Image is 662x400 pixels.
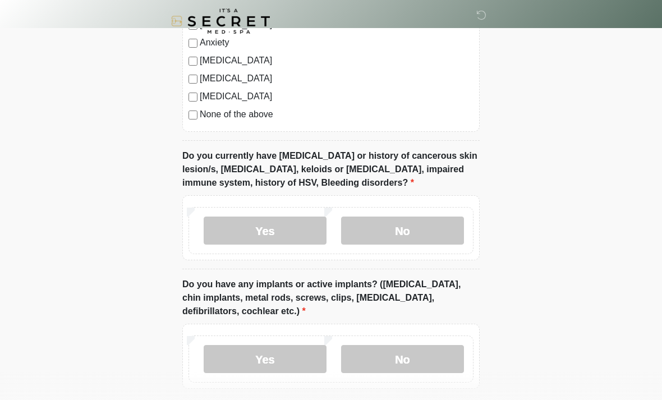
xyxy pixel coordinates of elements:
label: No [341,345,464,373]
label: [MEDICAL_DATA] [200,54,473,67]
label: Anxiety [200,36,473,49]
input: [MEDICAL_DATA] [189,93,197,102]
label: [MEDICAL_DATA] [200,90,473,103]
input: Anxiety [189,39,197,48]
label: Do you currently have [MEDICAL_DATA] or history of cancerous skin lesion/s, [MEDICAL_DATA], keloi... [182,149,480,190]
input: None of the above [189,111,197,119]
label: None of the above [200,108,473,121]
img: It's A Secret Med Spa Logo [171,8,270,34]
input: [MEDICAL_DATA] [189,57,197,66]
label: Yes [204,217,327,245]
label: Do you have any implants or active implants? ([MEDICAL_DATA], chin implants, metal rods, screws, ... [182,278,480,318]
label: Yes [204,345,327,373]
label: No [341,217,464,245]
input: [MEDICAL_DATA] [189,75,197,84]
label: [MEDICAL_DATA] [200,72,473,85]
